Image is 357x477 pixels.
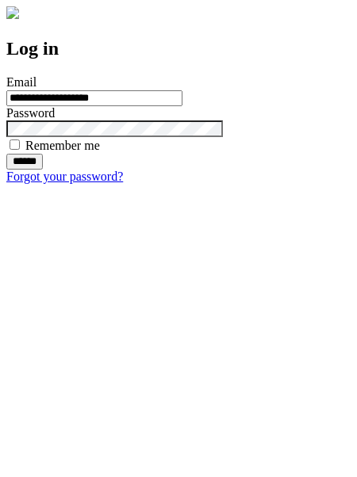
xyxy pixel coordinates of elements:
label: Password [6,106,55,120]
img: logo-4e3dc11c47720685a147b03b5a06dd966a58ff35d612b21f08c02c0306f2b779.png [6,6,19,19]
label: Email [6,75,36,89]
a: Forgot your password? [6,170,123,183]
label: Remember me [25,139,100,152]
h2: Log in [6,38,351,59]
